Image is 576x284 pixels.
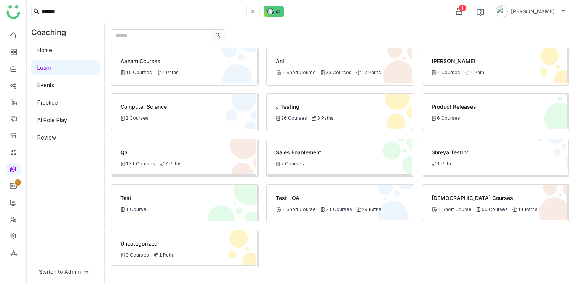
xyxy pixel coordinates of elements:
div: Sales Enablement [276,148,402,156]
div: Qa [120,148,247,156]
div: [DEMOGRAPHIC_DATA] Courses [432,194,558,202]
div: [PERSON_NAME] [432,57,558,65]
nz-badge-sup: 1 [15,179,21,186]
a: Events [37,82,54,88]
div: 1 [459,5,466,11]
img: avatar [496,5,508,17]
div: Computer Science [120,103,247,111]
img: logo [6,5,20,19]
div: Shreya testing [432,148,559,156]
div: 23 Courses [320,70,352,75]
img: help.svg [477,8,484,16]
div: Uncategorized [120,240,247,248]
div: 1 Path [432,161,451,167]
div: 131 Courses [120,161,155,167]
div: 29 Paths [357,206,381,212]
img: Short Course [276,206,282,212]
div: 71 Courses [320,206,352,212]
div: 2 Courses [120,115,149,121]
div: 26 Courses [276,115,307,121]
img: ask-buddy-normal.svg [264,6,284,17]
div: 12 Paths [356,70,381,75]
div: 7 Paths [160,161,182,167]
div: 4 Courses [432,70,460,75]
div: 3 Courses [120,252,149,258]
div: 1 Short Course [276,70,316,75]
div: 11 Paths [512,206,538,212]
div: 19 Courses [120,70,152,75]
span: [PERSON_NAME] [511,7,555,16]
a: AI Role Play [37,117,67,123]
div: Test -QA [276,194,402,202]
div: Coaching [27,23,77,41]
a: Home [37,47,52,53]
span: Switch to Admin [39,268,81,276]
div: test [120,194,248,202]
div: 1 Short Course [432,206,472,212]
div: 1 Path [154,252,173,258]
button: Switch to Admin [33,266,94,278]
div: j testing [276,103,402,111]
button: [PERSON_NAME] [494,5,567,17]
img: Short Course [432,206,437,212]
div: Aazam Courses [120,57,247,65]
div: 1 Short Course [276,206,316,212]
a: Learn [37,64,51,71]
div: Anil [276,57,402,65]
img: Short Course [276,70,282,75]
div: 2 Courses [276,161,304,167]
div: Product Releases [432,103,558,111]
a: Review [37,134,56,141]
div: 4 Paths [157,70,179,75]
div: 1 Course [120,206,146,212]
div: 56 Courses [476,206,508,212]
p: 1 [16,179,19,186]
div: 1 Path [465,70,484,75]
div: 6 Courses [432,115,460,121]
div: 3 Paths [312,115,334,121]
a: Practice [37,99,58,106]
